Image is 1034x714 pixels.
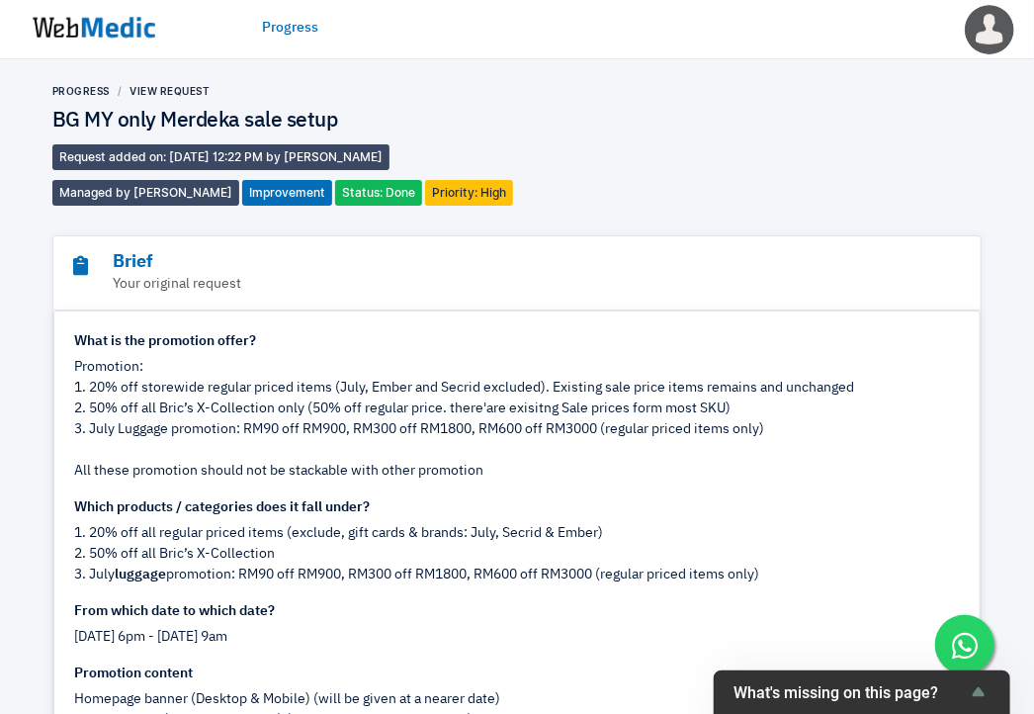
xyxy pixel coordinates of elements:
div: All these promotion should not be stackable with other promotion [74,440,960,482]
strong: What is the promotion offer? [74,334,256,348]
span: Improvement [242,180,332,206]
span: Status: Done [335,180,422,206]
a: View Request [130,85,211,97]
p: Your original request [73,274,872,295]
div: 1. 20% off all regular priced items (exclude, gift cards & brands: July, Secrid & Ember) 2. 50% o... [74,523,960,585]
span: What's missing on this page? [733,683,967,702]
a: Progress [52,85,110,97]
div: [DATE] 6pm - [DATE] 9am [74,627,960,648]
strong: Promotion content [74,667,193,680]
strong: From which date to which date? [74,604,275,618]
div: Promotion: 1. 20% off storewide regular priced items (July, Ember and Secrid excluded). Existing ... [74,357,960,440]
span: Managed by [PERSON_NAME] [52,180,239,206]
nav: breadcrumb [52,84,517,99]
strong: Which products / categories does it fall under? [74,500,370,514]
h3: Brief [73,251,872,274]
span: Priority: High [425,180,513,206]
button: Show survey - What's missing on this page? [733,680,991,704]
span: Request added on: [DATE] 12:22 PM by [PERSON_NAME] [52,144,389,170]
h4: BG MY only Merdeka sale setup [52,109,517,134]
a: Progress [262,18,318,39]
strong: luggage [115,568,166,581]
